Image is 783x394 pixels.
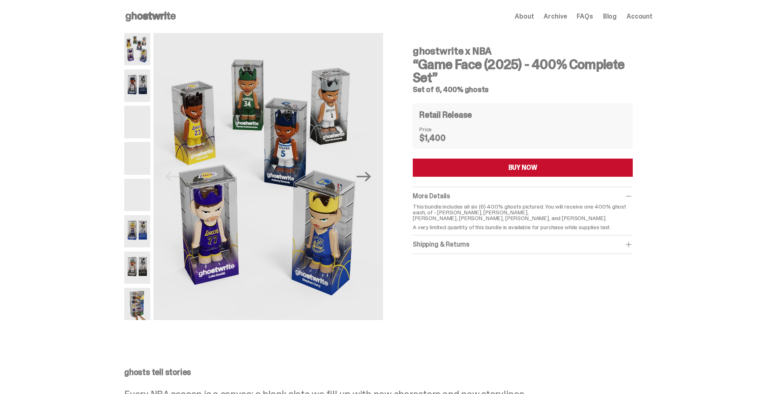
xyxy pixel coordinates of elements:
[413,58,633,84] h3: “Game Face (2025) - 400% Complete Set”
[627,13,653,20] a: Account
[124,368,653,376] p: ghosts tell stories
[413,204,633,221] p: This bundle includes all six (6) 400% ghosts pictured. You will receive one 400% ghost each, of -...
[413,224,633,230] p: A very limited quantity of this bundle is available for purchase while supplies last.
[124,288,150,320] img: NBA-400-HG-Scale.png
[413,46,633,56] h4: ghostwrite x NBA
[124,69,150,102] img: NBA-400-HG-Ant.png
[603,13,617,20] a: Blog
[413,86,633,93] h5: Set of 6, 400% ghosts
[515,13,534,20] a: About
[413,192,450,200] span: More Details
[124,252,150,284] img: NBA-400-HG-Wemby.png
[355,168,373,186] button: Next
[124,33,150,65] img: NBA-400-HG-Main.png
[124,215,150,247] img: NBA-400-HG-Steph.png
[124,106,150,138] img: NBA-400-HG-Giannis.png
[413,240,633,249] div: Shipping & Returns
[124,179,150,211] img: NBA-400-HG-Luka.png
[419,134,461,142] dd: $1,400
[413,159,633,177] button: BUY NOW
[544,13,567,20] a: Archive
[124,142,150,174] img: NBA-400-HG%20Bron.png
[419,126,461,132] dt: Price
[419,111,472,119] h4: Retail Release
[509,164,537,171] div: BUY NOW
[154,33,383,320] img: NBA-400-HG-Main.png
[577,13,593,20] a: FAQs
